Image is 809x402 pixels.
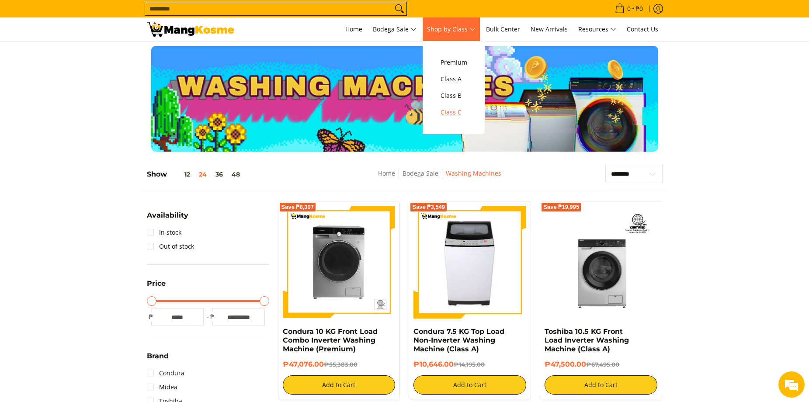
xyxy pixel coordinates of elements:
span: Class B [441,90,467,101]
span: New Arrivals [531,25,568,33]
a: Contact Us [622,17,663,41]
div: Minimize live chat window [143,4,164,25]
a: Home [341,17,367,41]
span: Save ₱19,995 [543,204,579,210]
a: Condura 10 KG Front Load Combo Inverter Washing Machine (Premium) [283,327,378,353]
a: Condura [147,366,184,380]
button: 12 [167,171,194,178]
span: Bodega Sale [373,24,417,35]
span: Shop by Class [427,24,476,35]
a: In stock [147,225,181,239]
span: Brand [147,353,169,360]
a: Class A [436,71,472,87]
a: Bulk Center [482,17,524,41]
span: ₱0 [634,6,644,12]
span: Resources [578,24,616,35]
del: ₱14,195.00 [454,361,485,368]
span: Contact Us [627,25,658,33]
h6: ₱47,076.00 [283,360,396,369]
span: Save ₱8,307 [281,204,314,210]
a: Bodega Sale [368,17,421,41]
span: We're online! [51,110,121,198]
nav: Main Menu [243,17,663,41]
a: Out of stock [147,239,194,253]
a: Resources [574,17,621,41]
a: Toshiba 10.5 KG Front Load Inverter Washing Machine (Class A) [545,327,629,353]
span: Bulk Center [486,25,520,33]
summary: Open [147,212,188,225]
span: Class C [441,107,467,118]
button: 48 [227,171,244,178]
button: 36 [211,171,227,178]
del: ₱55,383.00 [324,361,358,368]
span: Availability [147,212,188,219]
button: Search [392,2,406,15]
a: Class C [436,104,472,121]
a: Shop by Class [423,17,480,41]
h6: ₱10,646.00 [413,360,526,369]
img: condura-7.5kg-topload-non-inverter-washing-machine-class-c-full-view-mang-kosme [417,206,523,319]
span: Premium [441,57,467,68]
a: Class B [436,87,472,104]
button: Add to Cart [413,375,526,395]
span: • [612,4,646,14]
span: Home [345,25,362,33]
a: Bodega Sale [403,169,438,177]
div: Chat with us now [45,49,147,60]
span: Save ₱3,549 [412,204,445,210]
img: Condura 10 KG Front Load Combo Inverter Washing Machine (Premium) [283,206,396,319]
button: Add to Cart [545,375,657,395]
span: 0 [626,6,632,12]
summary: Open [147,353,169,366]
h5: Show [147,170,244,179]
h6: ₱47,500.00 [545,360,657,369]
button: Add to Cart [283,375,396,395]
span: Price [147,280,166,287]
span: ₱ [208,312,217,321]
span: Class A [441,74,467,85]
img: Toshiba 10.5 KG Front Load Inverter Washing Machine (Class A) [545,206,657,319]
a: Washing Machines [446,169,501,177]
a: New Arrivals [526,17,572,41]
textarea: Type your message and hit 'Enter' [4,239,167,269]
nav: Breadcrumbs [317,168,562,188]
button: 24 [194,171,211,178]
img: Washing Machines l Mang Kosme: Home Appliances Warehouse Sale Partner [147,22,234,37]
del: ₱67,495.00 [586,361,619,368]
summary: Open [147,280,166,294]
a: Home [378,169,395,177]
a: Midea [147,380,177,394]
span: ₱ [147,312,156,321]
a: Premium [436,54,472,71]
a: Condura 7.5 KG Top Load Non-Inverter Washing Machine (Class A) [413,327,504,353]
